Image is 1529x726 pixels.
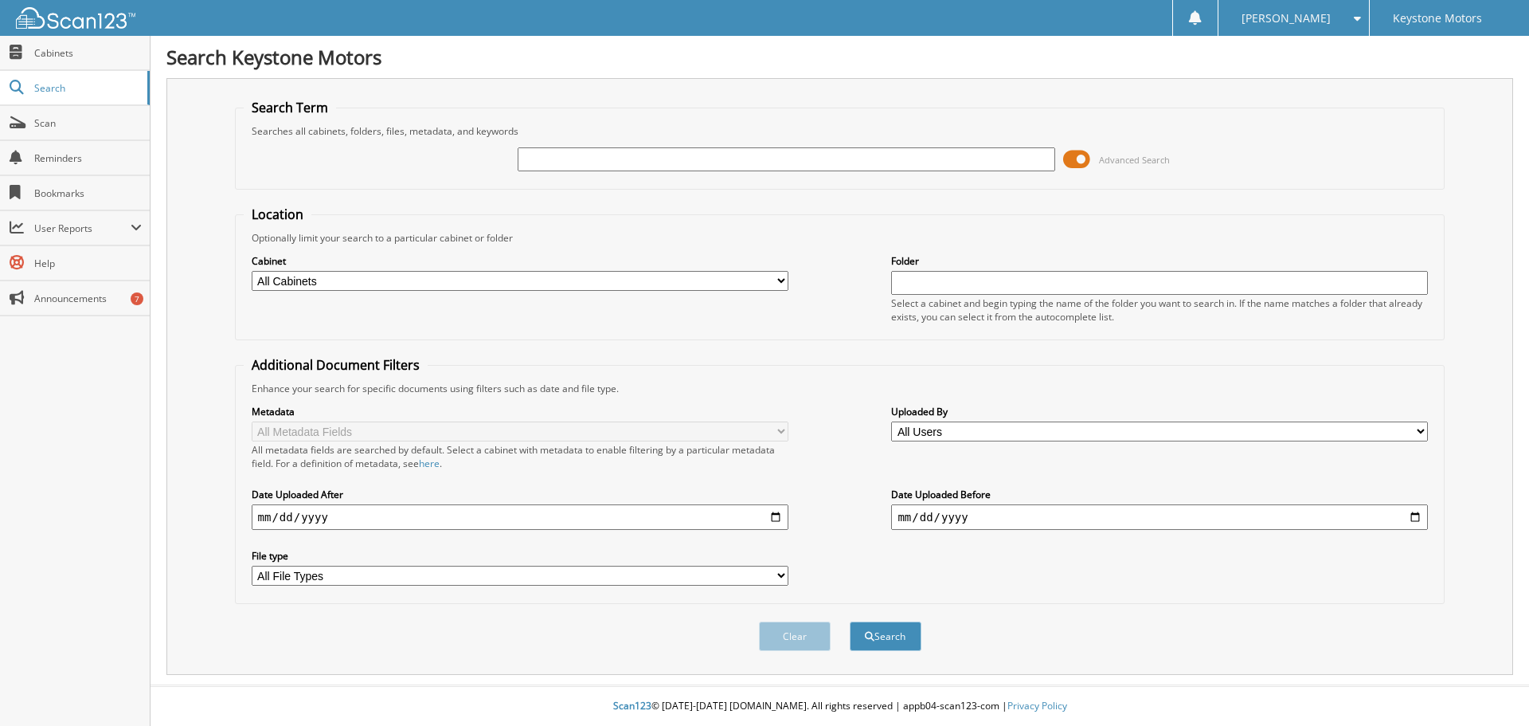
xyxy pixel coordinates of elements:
div: All metadata fields are searched by default. Select a cabinet with metadata to enable filtering b... [252,443,788,470]
div: 7 [131,292,143,305]
span: Scan123 [613,699,651,712]
label: Metadata [252,405,788,418]
button: Search [850,622,921,651]
h1: Search Keystone Motors [166,44,1513,70]
legend: Additional Document Filters [244,356,428,374]
span: Keystone Motors [1393,14,1482,23]
div: Enhance your search for specific documents using filters such as date and file type. [244,382,1437,395]
div: © [DATE]-[DATE] [DOMAIN_NAME]. All rights reserved | appb04-scan123-com | [151,687,1529,726]
div: Select a cabinet and begin typing the name of the folder you want to search in. If the name match... [891,296,1428,324]
a: Privacy Policy [1007,699,1067,712]
label: Folder [891,254,1428,268]
span: Scan [34,116,142,130]
img: scan123-logo-white.svg [16,7,135,29]
label: Uploaded By [891,405,1428,418]
span: Search [34,81,139,95]
span: Help [34,257,142,270]
span: Bookmarks [34,186,142,200]
input: end [891,504,1428,530]
label: Date Uploaded After [252,488,788,501]
button: Clear [759,622,831,651]
legend: Location [244,206,311,223]
label: Cabinet [252,254,788,268]
span: Announcements [34,292,142,305]
div: Searches all cabinets, folders, files, metadata, and keywords [244,124,1437,138]
legend: Search Term [244,99,336,116]
span: Advanced Search [1099,154,1170,166]
span: Reminders [34,151,142,165]
label: Date Uploaded Before [891,488,1428,501]
span: [PERSON_NAME] [1242,14,1331,23]
span: User Reports [34,222,131,235]
label: File type [252,549,788,563]
span: Cabinets [34,46,142,60]
a: here [419,457,440,470]
input: start [252,504,788,530]
div: Optionally limit your search to a particular cabinet or folder [244,231,1437,245]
